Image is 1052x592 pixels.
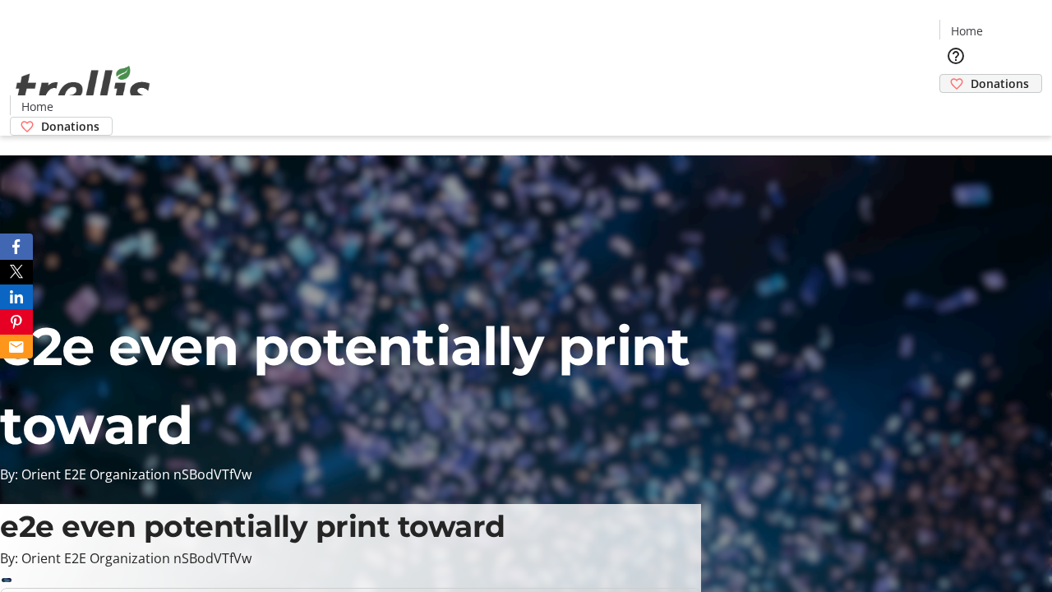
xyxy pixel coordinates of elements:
span: Donations [971,75,1029,92]
span: Donations [41,118,99,135]
a: Donations [10,117,113,136]
span: Home [21,98,53,115]
a: Home [940,22,993,39]
a: Donations [939,74,1042,93]
img: Orient E2E Organization nSBodVTfVw's Logo [10,48,156,130]
a: Home [11,98,63,115]
span: Home [951,22,983,39]
button: Cart [939,93,972,126]
button: Help [939,39,972,72]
